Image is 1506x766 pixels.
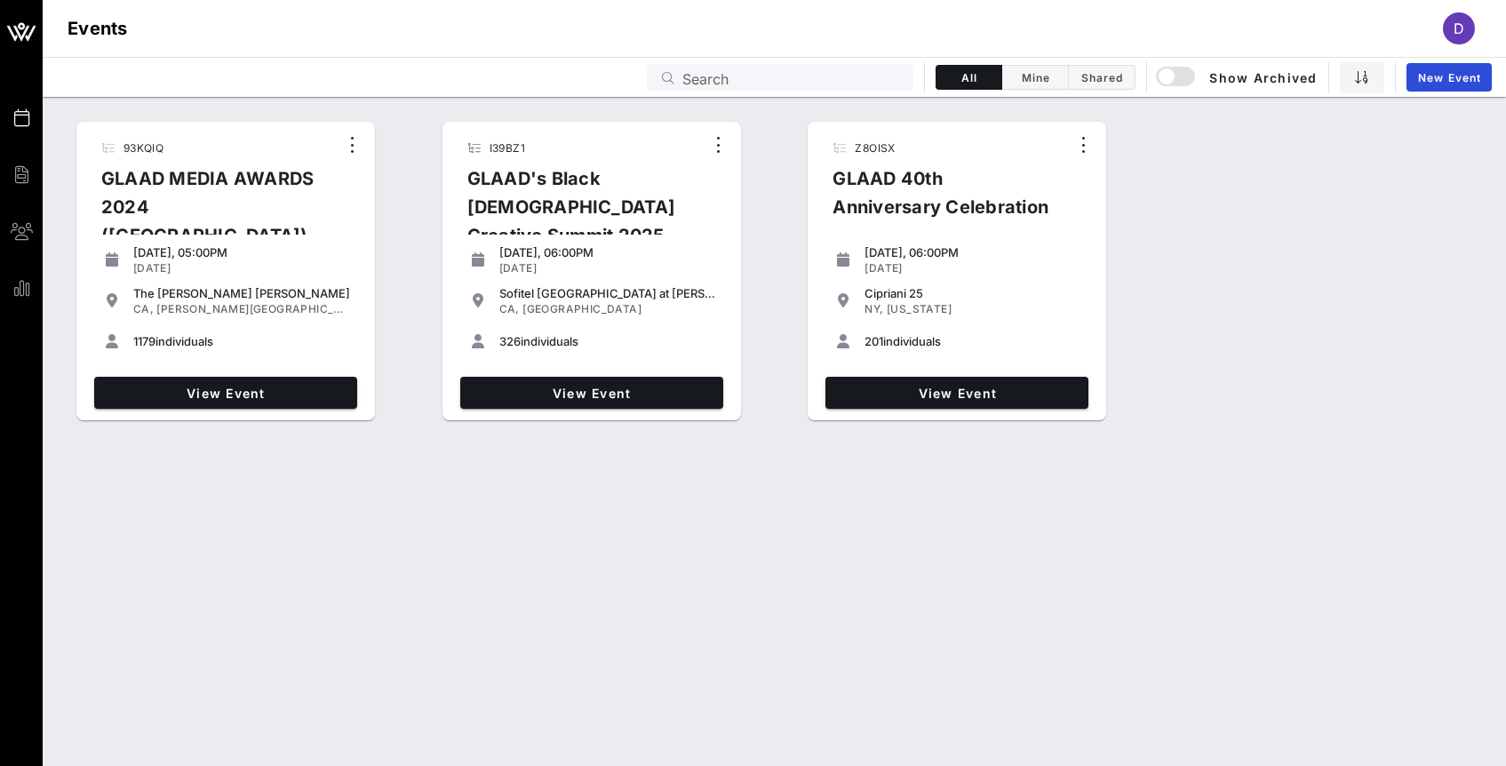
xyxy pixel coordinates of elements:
h1: Events [68,14,128,43]
div: GLAAD's Black [DEMOGRAPHIC_DATA] Creative Summit 2025 [453,164,704,264]
span: View Event [101,386,350,401]
span: [US_STATE] [887,302,952,315]
div: The [PERSON_NAME] [PERSON_NAME] [133,286,350,300]
span: View Event [467,386,716,401]
div: individuals [133,334,350,348]
span: 201 [865,334,883,348]
span: All [947,71,991,84]
a: New Event [1406,63,1492,92]
span: D [1454,20,1464,37]
span: View Event [833,386,1081,401]
button: All [936,65,1002,90]
div: Cipriani 25 [865,286,1081,300]
span: Z8OISX [855,141,895,155]
div: individuals [865,334,1081,348]
div: [DATE], 05:00PM [133,245,350,259]
span: 326 [499,334,521,348]
button: Show Archived [1158,61,1318,93]
span: [GEOGRAPHIC_DATA] [522,302,641,315]
span: New Event [1417,71,1481,84]
div: D [1443,12,1475,44]
div: GLAAD MEDIA AWARDS 2024 ([GEOGRAPHIC_DATA]) [87,164,338,264]
span: [PERSON_NAME][GEOGRAPHIC_DATA] [156,302,368,315]
a: View Event [825,377,1088,409]
div: [DATE], 06:00PM [499,245,716,259]
button: Mine [1002,65,1069,90]
span: CA, [499,302,520,315]
span: Shared [1080,71,1124,84]
div: GLAAD 40th Anniversary Celebration [818,164,1069,235]
div: [DATE] [133,261,350,275]
span: 1179 [133,334,155,348]
a: View Event [460,377,723,409]
div: [DATE], 06:00PM [865,245,1081,259]
span: NY, [865,302,883,315]
a: View Event [94,377,357,409]
span: I39BZ1 [490,141,525,155]
div: individuals [499,334,716,348]
span: Mine [1013,71,1057,84]
span: CA, [133,302,154,315]
div: [DATE] [865,261,1081,275]
div: Sofitel [GEOGRAPHIC_DATA] at [PERSON_NAME][GEOGRAPHIC_DATA] [499,286,716,300]
button: Shared [1069,65,1135,90]
div: [DATE] [499,261,716,275]
span: 93KQIQ [124,141,163,155]
span: Show Archived [1159,67,1317,88]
